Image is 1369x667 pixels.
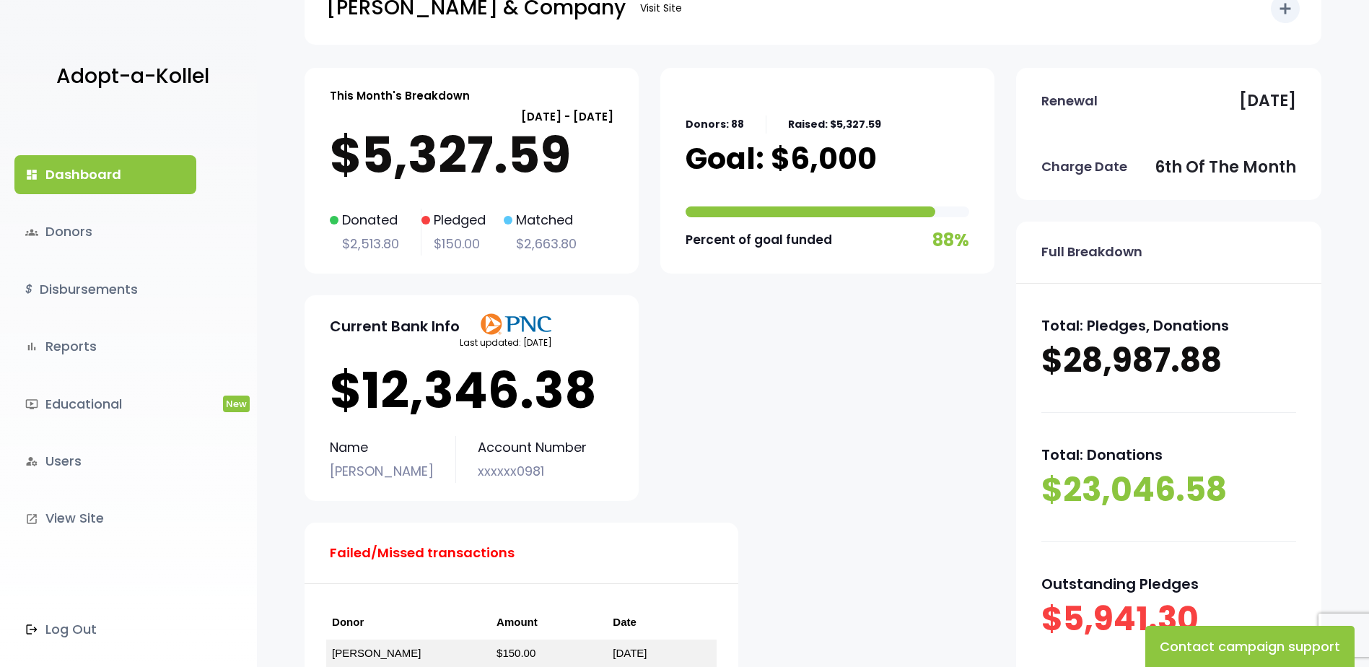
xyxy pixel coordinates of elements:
p: Donated [330,209,399,232]
a: $Disbursements [14,270,196,309]
i: launch [25,513,38,526]
i: $ [25,279,32,300]
p: $23,046.58 [1041,468,1296,513]
p: 6th of the month [1155,153,1296,182]
p: Full Breakdown [1041,240,1142,263]
p: xxxxxx0981 [478,460,587,483]
a: ondemand_videoEducationalNew [14,385,196,424]
i: ondemand_video [25,398,38,411]
p: [DATE] [1239,87,1296,115]
i: manage_accounts [25,455,38,468]
p: [PERSON_NAME] [330,460,434,483]
a: bar_chartReports [14,327,196,366]
p: $2,513.80 [330,232,399,256]
a: $150.00 [497,647,535,659]
p: Charge Date [1041,155,1127,178]
p: $12,346.38 [330,362,613,419]
p: $5,941.30 [1041,597,1296,642]
th: Amount [491,606,607,640]
p: [DATE] - [DATE] [330,107,613,126]
p: Account Number [478,436,587,459]
p: $28,987.88 [1041,339,1296,383]
p: 88% [932,224,969,256]
p: Raised: $5,327.59 [788,115,881,134]
i: bar_chart [25,340,38,353]
a: Adopt-a-Kollel [49,42,209,112]
a: [DATE] [613,647,647,659]
p: Total: Pledges, Donations [1041,313,1296,339]
a: manage_accountsUsers [14,442,196,481]
p: Goal: $6,000 [686,141,877,177]
a: dashboardDashboard [14,155,196,194]
p: $2,663.80 [504,232,577,256]
p: Last updated: [DATE] [460,335,552,351]
p: $5,327.59 [330,126,613,184]
i: dashboard [25,168,38,181]
button: Contact campaign support [1145,626,1355,667]
p: Name [330,436,434,459]
p: Donors: 88 [686,115,744,134]
p: This Month's Breakdown [330,86,470,105]
a: groupsDonors [14,212,196,251]
p: Pledged [421,209,486,232]
p: Current Bank Info [330,313,460,339]
span: groups [25,226,38,239]
p: Outstanding Pledges [1041,571,1296,597]
span: New [223,396,250,412]
th: Date [607,606,717,640]
a: launchView Site [14,499,196,538]
p: Failed/Missed transactions [330,541,515,564]
th: Donor [326,606,491,640]
img: PNClogo.svg [480,313,552,335]
a: [PERSON_NAME] [332,647,421,659]
p: Adopt-a-Kollel [56,58,209,95]
p: Renewal [1041,90,1098,113]
p: $150.00 [421,232,486,256]
p: Total: Donations [1041,442,1296,468]
a: Log Out [14,610,196,649]
p: Matched [504,209,577,232]
p: Percent of goal funded [686,229,832,251]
